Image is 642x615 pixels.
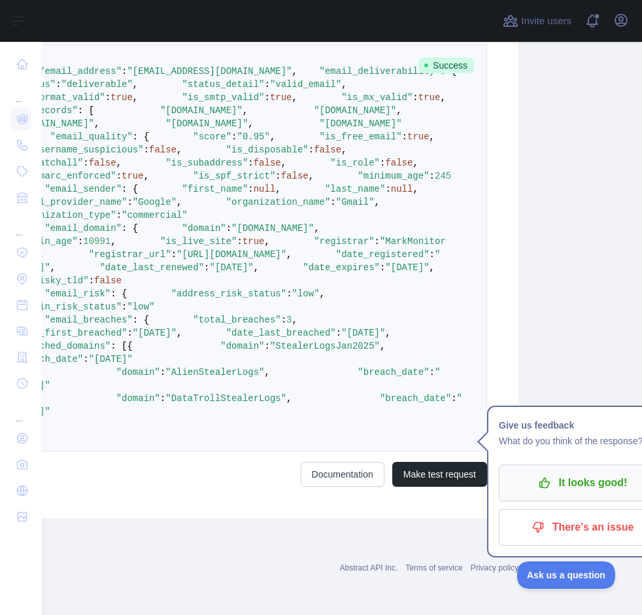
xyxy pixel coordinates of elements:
span: "StealerLogsJan2025" [270,341,380,351]
span: false [385,158,413,168]
span: "[DOMAIN_NAME]" [165,118,248,129]
span: "is_risky_tld" [12,275,89,286]
span: : [83,354,88,364]
span: : [265,79,270,90]
span: false [314,145,341,155]
span: : [375,236,380,247]
span: Invite users [521,14,571,29]
span: , [341,145,346,155]
span: "date_expires" [303,262,380,273]
span: : [265,92,270,103]
span: "domain" [220,341,264,351]
span: "[URL][DOMAIN_NAME]" [177,249,286,260]
span: : [127,328,132,338]
span: : [122,302,127,312]
span: : [248,184,253,194]
span: "date_last_renewed" [99,262,204,273]
span: "is_spf_strict" [193,171,275,181]
span: "commercial" [122,210,188,220]
span: "last_name" [325,184,385,194]
span: "breached_domains" [12,341,110,351]
span: , [375,197,380,207]
button: Make test request [392,462,487,487]
span: , [177,197,182,207]
span: , [39,249,44,260]
span: "is_live_site" [160,236,237,247]
span: : [309,145,314,155]
span: "domain" [116,367,160,378]
span: "first_name" [182,184,248,194]
span: "email_quality" [50,132,133,142]
span: "minimum_age" [358,171,429,181]
span: "domain" [116,393,160,404]
span: "[DATE]" [133,328,177,338]
span: , [110,236,116,247]
span: : [385,184,390,194]
span: true [270,92,292,103]
span: : [116,171,122,181]
div: ... [10,212,31,238]
span: , [314,223,319,234]
span: , [177,145,182,155]
span: 10991 [83,236,110,247]
span: "[EMAIL_ADDRESS][DOMAIN_NAME]" [127,66,292,77]
iframe: Toggle Customer Support [517,561,616,589]
span: "mx_records" [12,105,78,116]
span: : [105,92,110,103]
span: , [133,92,138,103]
span: : [281,315,286,325]
span: "DataTrollStealerLogs" [165,393,286,404]
span: "email_breaches" [44,315,132,325]
span: "is_mx_valid" [341,92,413,103]
span: : [402,132,407,142]
span: "domain" [182,223,226,234]
span: , [341,79,346,90]
span: : [160,393,165,404]
span: : [ [78,105,94,116]
span: , [94,118,99,129]
span: : { [110,289,127,299]
span: , [440,92,445,103]
span: : [204,262,209,273]
span: , [281,158,286,168]
span: "0.95" [237,132,270,142]
span: "email_risk" [44,289,110,299]
span: : { [122,223,138,234]
a: Abstract API Inc. [340,563,398,572]
button: Invite users [500,10,574,31]
span: "[DOMAIN_NAME]" [160,105,243,116]
span: true [110,92,133,103]
span: "deliverable" [61,79,133,90]
span: "[DOMAIN_NAME]" [231,223,314,234]
span: "email_provider_name" [12,197,127,207]
span: "address_risk_status" [171,289,286,299]
span: , [385,328,390,338]
span: , [292,315,297,325]
a: Privacy policy [471,563,518,572]
span: "email_address" [39,66,122,77]
span: "email_sender" [44,184,122,194]
span: : [451,393,456,404]
span: "registrar_url" [89,249,171,260]
span: false [254,158,281,168]
span: "domain_age" [12,236,78,247]
span: "[DATE]" [385,262,429,273]
span: "[DATE]" [209,262,253,273]
span: , [270,132,275,142]
span: , [292,92,297,103]
span: 3 [286,315,292,325]
span: "Google" [133,197,177,207]
span: : [127,197,132,207]
span: , [286,393,292,404]
span: : [226,223,231,234]
span: : { [133,132,149,142]
span: : [116,210,122,220]
span: , [396,105,401,116]
span: : { [133,315,149,325]
span: "low" [127,302,154,312]
a: Documentation [301,462,384,487]
span: , [309,171,314,181]
span: , [254,262,259,273]
span: "is_free_email" [320,132,402,142]
span: "is_smtp_valid" [182,92,264,103]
